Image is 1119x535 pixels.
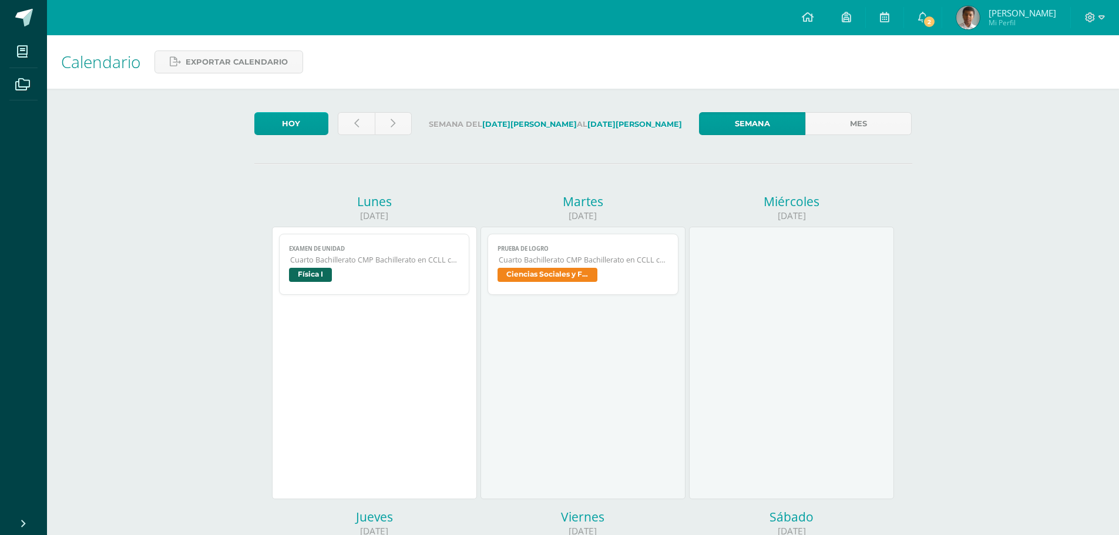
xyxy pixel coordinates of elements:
div: Viernes [480,509,685,525]
label: Semana del al [421,112,690,136]
div: [DATE] [689,210,894,222]
span: 2 [923,15,936,28]
span: Cuarto Bachillerato CMP Bachillerato en CCLL con Orientación en Computación [290,255,460,265]
span: Mi Perfil [989,18,1056,28]
div: Martes [480,193,685,210]
a: Examen de unidadCuarto Bachillerato CMP Bachillerato en CCLL con Orientación en ComputaciónFísica I [279,234,470,295]
strong: [DATE][PERSON_NAME] [587,120,682,129]
div: Sábado [689,509,894,525]
span: Física I [289,268,332,282]
a: Mes [805,112,912,135]
div: Jueves [272,509,477,525]
span: Calendario [61,51,140,73]
span: [PERSON_NAME] [989,7,1056,19]
a: Semana [699,112,805,135]
span: Examen de unidad [289,245,460,253]
span: Prueba de Logro [498,245,668,253]
div: Lunes [272,193,477,210]
a: Exportar calendario [154,51,303,73]
a: Hoy [254,112,328,135]
strong: [DATE][PERSON_NAME] [482,120,577,129]
div: [DATE] [480,210,685,222]
div: Miércoles [689,193,894,210]
div: [DATE] [272,210,477,222]
span: Ciencias Sociales y Formación Ciudadana 4 [498,268,597,282]
span: Exportar calendario [186,51,288,73]
img: ea99d1062f58a46360fad08a1855c1a4.png [956,6,980,29]
span: Cuarto Bachillerato CMP Bachillerato en CCLL con Orientación en Computación [499,255,668,265]
a: Prueba de LogroCuarto Bachillerato CMP Bachillerato en CCLL con Orientación en ComputaciónCiencia... [488,234,678,295]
